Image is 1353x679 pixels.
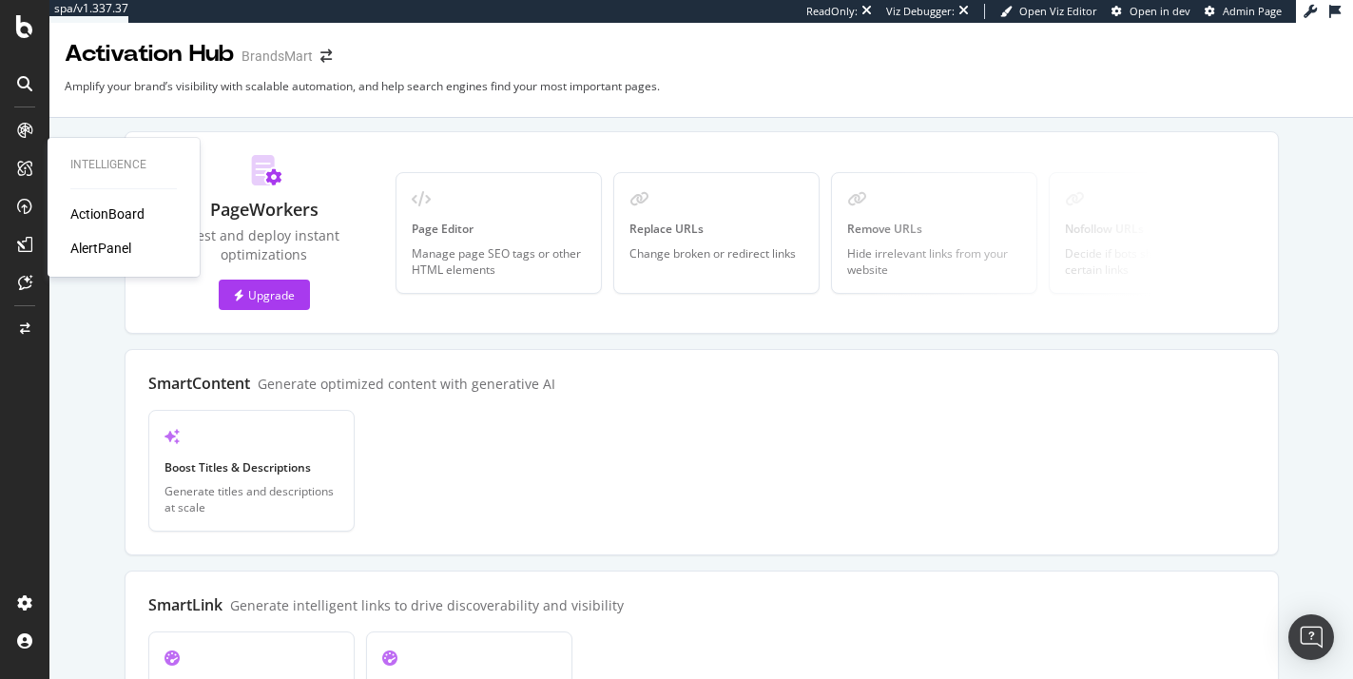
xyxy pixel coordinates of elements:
span: Open Viz Editor [1019,4,1097,18]
div: Generate titles and descriptions at scale [164,483,338,515]
a: Boost Titles & DescriptionsGenerate titles and descriptions at scale [148,410,355,532]
a: ActionBoard [70,204,145,223]
div: ReadOnly: [806,4,858,19]
a: AlertPanel [70,239,131,258]
div: Test and deploy instant optimizations [148,226,380,264]
div: Upgrade [234,287,295,303]
div: Generate optimized content with generative AI [258,375,555,393]
div: arrow-right-arrow-left [320,49,332,63]
div: Replace URLs [629,221,803,237]
span: Admin Page [1223,4,1282,18]
a: Open in dev [1111,4,1190,19]
div: BrandsMart [242,47,313,66]
div: Activation Hub [65,38,234,70]
div: SmartLink [148,594,222,615]
div: Viz Debugger: [886,4,955,19]
div: Change broken or redirect links [629,245,803,262]
div: Boost Titles & Descriptions [164,459,338,475]
div: Open Intercom Messenger [1288,614,1334,660]
img: Do_Km7dJ.svg [246,155,282,186]
div: Amplify your brand’s visibility with scalable automation, and help search engines find your most ... [65,78,660,109]
span: Open in dev [1130,4,1190,18]
div: PageWorkers [210,198,319,223]
div: SmartContent [148,373,250,394]
div: Generate intelligent links to drive discoverability and visibility [230,596,624,614]
div: Page Editor [412,221,586,237]
a: Open Viz Editor [1000,4,1097,19]
div: Manage page SEO tags or other HTML elements [412,245,586,278]
button: Upgrade [219,280,310,310]
div: Intelligence [70,157,177,173]
a: Admin Page [1205,4,1282,19]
